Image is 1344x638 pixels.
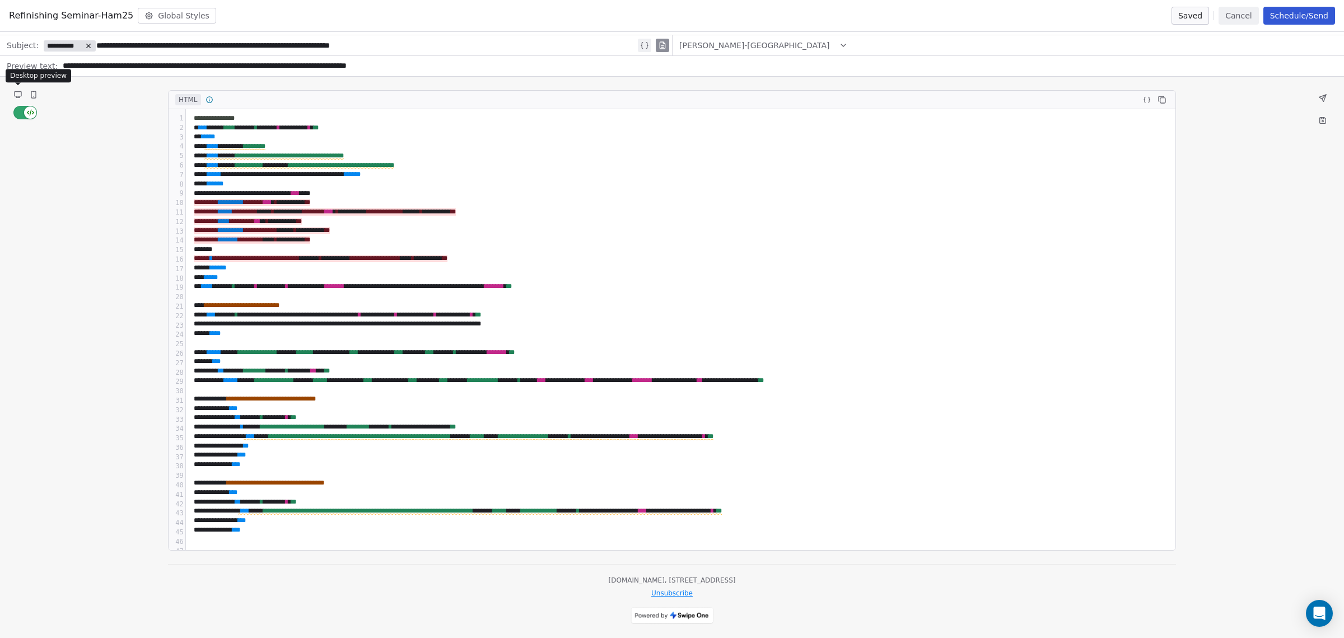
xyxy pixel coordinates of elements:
[169,321,185,330] div: 23
[9,9,133,22] span: Refinishing Seminar-Ham25
[169,471,185,481] div: 39
[7,40,39,54] span: Subject:
[1219,7,1258,25] button: Cancel
[7,60,58,75] span: Preview text:
[169,434,185,443] div: 35
[169,424,185,434] div: 34
[169,283,185,292] div: 19
[10,71,67,80] p: Desktop preview
[169,114,185,123] div: 1
[169,151,185,161] div: 5
[169,264,185,274] div: 17
[169,198,185,208] div: 10
[169,537,185,547] div: 46
[169,462,185,471] div: 38
[169,311,185,321] div: 22
[169,245,185,255] div: 15
[169,236,185,245] div: 14
[169,518,185,528] div: 44
[169,358,185,368] div: 27
[169,302,185,311] div: 21
[169,170,185,180] div: 7
[1263,7,1335,25] button: Schedule/Send
[169,481,185,490] div: 40
[169,123,185,133] div: 2
[169,292,185,302] div: 20
[169,133,185,142] div: 3
[169,415,185,425] div: 33
[169,349,185,358] div: 26
[169,490,185,500] div: 41
[169,528,185,537] div: 45
[169,339,185,349] div: 25
[1306,600,1333,627] div: Open Intercom Messenger
[169,547,185,556] div: 47
[169,161,185,170] div: 6
[169,443,185,453] div: 36
[169,396,185,406] div: 31
[169,377,185,386] div: 29
[169,509,185,518] div: 43
[169,500,185,509] div: 42
[169,453,185,462] div: 37
[169,217,185,227] div: 12
[679,40,830,51] span: [PERSON_NAME]-[GEOGRAPHIC_DATA]
[169,227,185,236] div: 13
[169,386,185,396] div: 30
[169,189,185,198] div: 9
[169,208,185,217] div: 11
[169,180,185,189] div: 8
[169,406,185,415] div: 32
[169,255,185,264] div: 16
[175,94,201,105] span: HTML
[1172,7,1209,25] button: Saved
[138,8,216,24] button: Global Styles
[169,330,185,339] div: 24
[169,142,185,151] div: 4
[169,368,185,378] div: 28
[169,274,185,283] div: 18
